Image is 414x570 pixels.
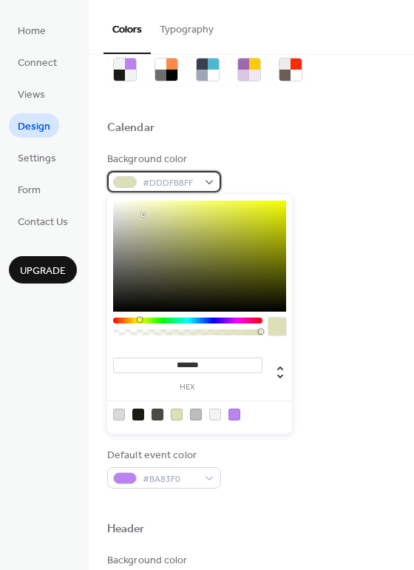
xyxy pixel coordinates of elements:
[18,183,41,198] span: Form
[9,81,54,106] a: Views
[18,119,50,135] span: Design
[107,553,218,569] div: Background color
[107,152,218,167] div: Background color
[107,121,155,136] div: Calendar
[18,215,68,230] span: Contact Us
[228,409,240,420] div: rgb(186, 131, 240)
[9,50,66,74] a: Connect
[190,409,202,420] div: rgb(188, 190, 187)
[152,409,163,420] div: rgb(76, 74, 68)
[18,87,45,103] span: Views
[9,113,59,138] a: Design
[9,209,77,233] a: Contact Us
[143,472,197,487] span: #BA83F0
[20,264,66,279] span: Upgrade
[9,177,50,201] a: Form
[18,24,46,39] span: Home
[113,383,262,392] label: hex
[171,409,183,420] div: rgb(221, 223, 184)
[9,145,65,170] a: Settings
[209,409,221,420] div: rgb(241, 244, 242)
[132,409,144,420] div: rgb(28, 26, 21)
[9,18,55,42] a: Home
[18,56,57,71] span: Connect
[107,522,145,537] div: Header
[9,256,77,284] button: Upgrade
[143,175,197,191] span: #DDDFB8FF
[113,409,125,420] div: rgb(217, 217, 217)
[107,448,218,463] div: Default event color
[18,151,56,167] span: Settings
